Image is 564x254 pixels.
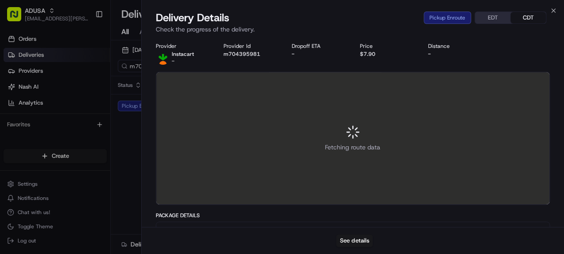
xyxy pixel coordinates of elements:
span: Knowledge Base [18,129,68,137]
p: Check the progress of the delivery. [156,25,550,34]
span: API Documentation [84,129,142,137]
img: profile_instacart_ahold_partner.png [156,51,170,65]
div: We're available if you need us! [30,94,112,101]
div: - [292,51,346,58]
div: Price [360,43,414,50]
span: Pylon [88,150,107,157]
span: Fetching route data [325,143,380,152]
div: - [428,51,482,58]
div: 📗 [9,129,16,137]
div: Provider Id [224,43,278,50]
span: Instacart [172,51,194,58]
img: Nash [9,9,27,27]
div: Start new chat [30,85,145,94]
a: 💻API Documentation [71,125,146,141]
button: See details [336,234,373,247]
div: Dropoff ETA [292,43,346,50]
button: m704395981 [224,51,260,58]
button: EDT [475,12,510,23]
button: Start new chat [151,87,161,98]
button: CDT [510,12,546,23]
div: Distance [428,43,482,50]
span: - [172,58,174,65]
a: 📗Knowledge Base [5,125,71,141]
input: Clear [23,57,146,66]
div: Provider [156,43,210,50]
div: $7.90 [360,51,414,58]
div: Package Details [156,212,550,219]
span: Delivery Details [156,11,229,25]
a: Powered byPylon [62,150,107,157]
p: Welcome 👋 [9,35,161,50]
div: 💻 [75,129,82,137]
img: 1736555255976-a54dd68f-1ca7-489b-9aae-adbdc363a1c4 [9,85,25,101]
